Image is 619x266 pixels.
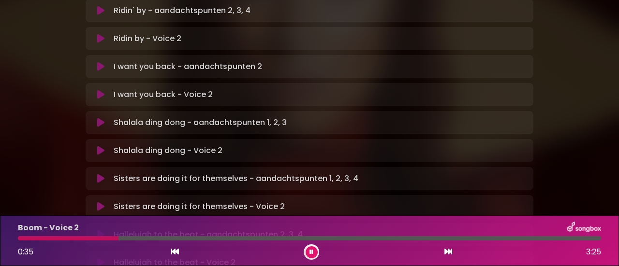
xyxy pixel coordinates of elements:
[114,201,285,212] p: Sisters are doing it for themselves - Voice 2
[114,89,213,100] p: I want you back - Voice 2
[114,5,251,16] p: Ridin' by - aandachtspunten 2, 3, 4
[567,222,601,234] img: songbox-logo-white.png
[18,246,33,257] span: 0:35
[114,33,181,44] p: Ridin by - Voice 2
[114,117,287,128] p: Shalala ding dong - aandachtspunten 1, 2, 3
[586,246,601,258] span: 3:25
[114,61,262,72] p: I want you back - aandachtspunten 2
[114,145,222,156] p: Shalala ding dong - Voice 2
[114,173,358,184] p: Sisters are doing it for themselves - aandachtspunten 1, 2, 3, 4
[18,222,79,234] p: Boom - Voice 2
